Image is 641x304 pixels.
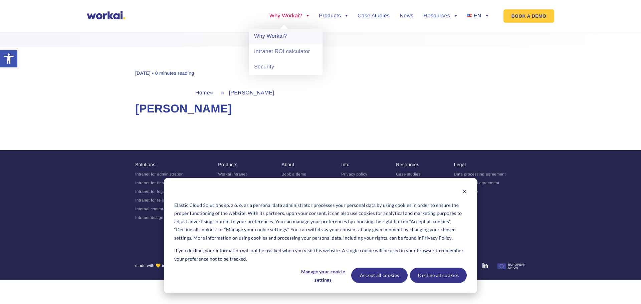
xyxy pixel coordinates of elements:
a: Internal communications [135,207,181,211]
a: Data processing agreement [454,172,506,177]
a: Intranet for administration [135,172,184,177]
a: Legal [454,162,466,167]
a: News [400,13,413,19]
a: Solutions [135,162,155,167]
a: EN [467,13,488,19]
a: Security [249,59,323,75]
a: Privacy Policy [422,234,452,242]
p: If you decline, your information will not be tracked when you visit this website. A single cookie... [174,247,467,263]
div: [DATE] • 0 minutes reading [135,70,194,76]
a: Intranet for logistics [135,189,172,194]
a: Intranet design [135,215,163,220]
button: Accept all cookies [351,268,408,283]
p: Elastic Cloud Solutions sp. z o. o. as a personal data administrator processes your personal data... [174,201,467,242]
a: Privacy policy [341,172,367,177]
h1: [PERSON_NAME] [135,101,506,117]
a: Products [319,13,348,19]
a: Why Workai? [269,13,309,19]
button: Decline all cookies [410,268,467,283]
a: About [281,162,294,167]
div: » » [PERSON_NAME] [195,90,446,96]
button: Manage your cookie settings [297,268,349,283]
div: made with 💛 in [GEOGRAPHIC_DATA], by Elastic Cloud Solutions [135,263,262,272]
a: Book a demo [281,172,306,177]
a: Info [341,162,350,167]
a: Workai Intranet [218,172,247,177]
a: Products [218,162,237,167]
span: EN [474,13,481,19]
a: Home [195,90,210,96]
a: Case studies [358,13,390,19]
a: Resources [396,162,419,167]
div: Cookie banner [164,178,477,293]
a: BOOK A DEMO [503,9,554,23]
a: Intranet for finance [135,181,171,185]
a: Why Workai? [249,29,323,44]
a: Case studies [396,172,420,177]
a: Intranet for telecommunication [135,198,192,203]
a: Resources [424,13,457,19]
a: Intranet ROI calculator [249,44,323,59]
a: Service level agreement [454,181,499,185]
button: Dismiss cookie banner [462,188,467,197]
